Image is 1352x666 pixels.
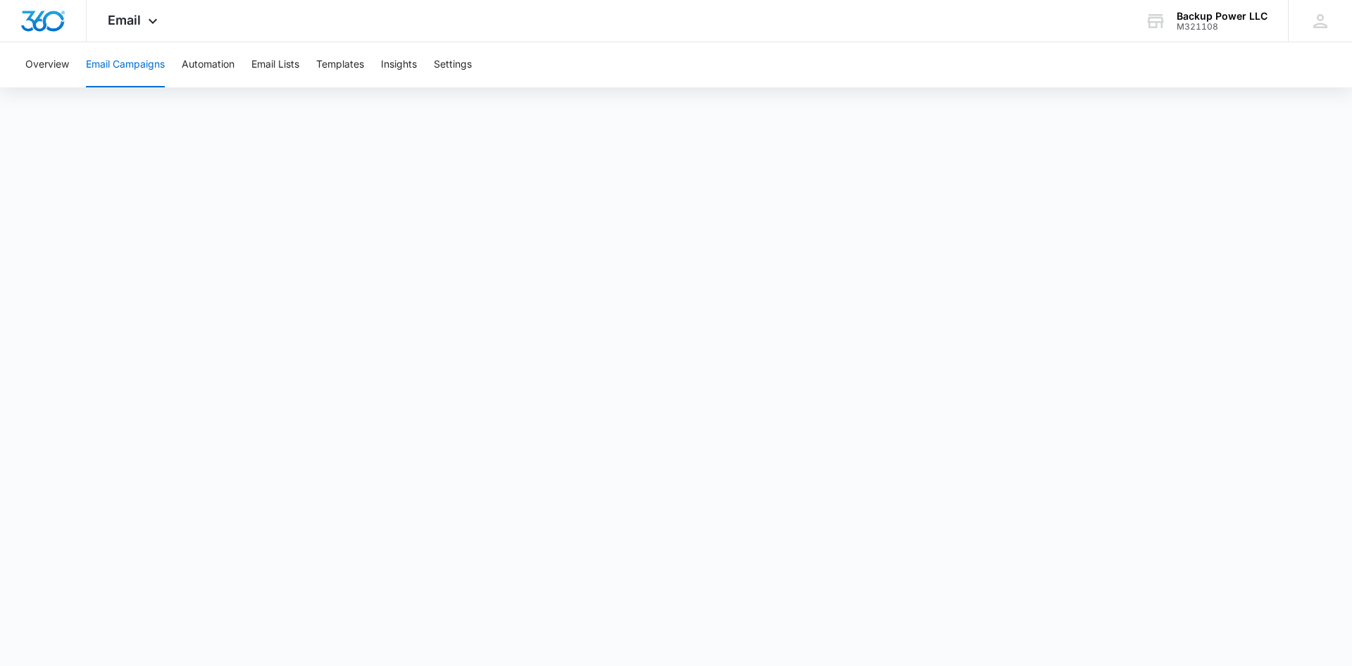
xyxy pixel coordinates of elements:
button: Insights [381,42,417,87]
button: Templates [316,42,364,87]
button: Automation [182,42,234,87]
button: Email Campaigns [86,42,165,87]
button: Overview [25,42,69,87]
div: account id [1177,22,1267,32]
span: Email [108,13,141,27]
button: Email Lists [251,42,299,87]
div: account name [1177,11,1267,22]
button: Settings [434,42,472,87]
